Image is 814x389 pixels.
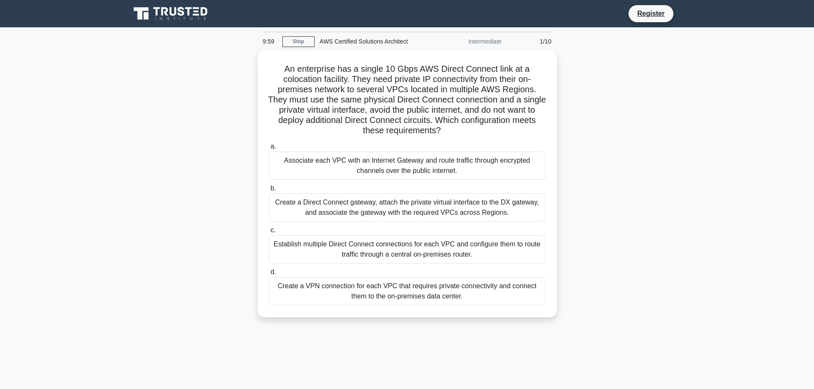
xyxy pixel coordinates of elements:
div: 9:59 [258,33,282,50]
div: Intermediate [432,33,507,50]
div: Associate each VPC with an Internet Gateway and route traffic through encrypted channels over the... [269,152,546,180]
div: AWS Certified Solutions Architect [314,33,432,50]
a: Register [632,8,670,19]
span: a. [270,143,276,150]
div: Create a Direct Connect gateway, attach the private virtual interface to the DX gateway, and asso... [269,193,546,222]
div: Establish multiple Direct Connect connections for each VPC and configure them to route traffic th... [269,235,546,263]
a: Stop [282,36,314,47]
span: d. [270,268,276,275]
span: c. [270,226,276,234]
div: Create a VPN connection for each VPC that requires private connectivity and connect them to the o... [269,277,546,305]
div: 1/10 [507,33,557,50]
span: b. [270,184,276,192]
h5: An enterprise has a single 10 Gbps AWS Direct Connect link at a colocation facility. They need pr... [268,64,547,136]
